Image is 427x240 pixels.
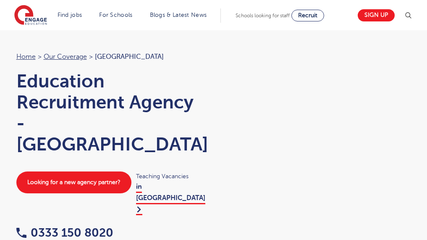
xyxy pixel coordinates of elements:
[16,51,205,62] nav: breadcrumb
[298,12,317,18] span: Recruit
[291,10,324,21] a: Recruit
[44,53,87,61] a: Our coverage
[38,53,42,61] span: >
[14,5,47,26] img: Engage Education
[136,171,205,181] span: Teaching Vacancies
[99,12,132,18] a: For Schools
[136,183,205,215] a: in [GEOGRAPHIC_DATA]
[16,71,205,155] h1: Education Recruitment Agency - [GEOGRAPHIC_DATA]
[95,53,164,61] span: [GEOGRAPHIC_DATA]
[89,53,93,61] span: >
[58,12,82,18] a: Find jobs
[16,226,113,239] a: 0333 150 8020
[150,12,207,18] a: Blogs & Latest News
[236,13,290,18] span: Schools looking for staff
[358,9,395,21] a: Sign up
[16,53,36,61] a: Home
[16,171,131,193] a: Looking for a new agency partner?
